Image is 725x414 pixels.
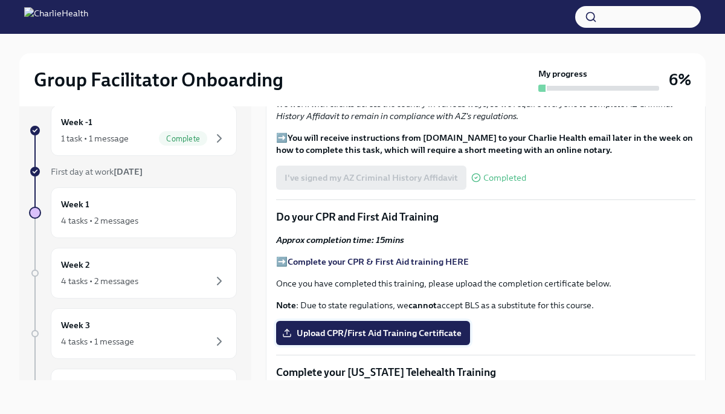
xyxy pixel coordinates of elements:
[276,300,296,311] strong: Note
[29,248,237,299] a: Week 24 tasks • 2 messages
[34,68,283,92] h2: Group Facilitator Onboarding
[61,335,134,348] div: 4 tasks • 1 message
[61,132,129,144] div: 1 task • 1 message
[61,319,90,332] h6: Week 3
[159,134,207,143] span: Complete
[483,173,526,183] span: Completed
[276,256,695,268] p: ➡️
[669,69,691,91] h3: 6%
[51,166,143,177] span: First day at work
[61,258,90,271] h6: Week 2
[61,198,89,211] h6: Week 1
[24,7,88,27] img: CharlieHealth
[288,256,469,267] a: Complete your CPR & First Aid training HERE
[61,115,92,129] h6: Week -1
[114,166,143,177] strong: [DATE]
[538,68,587,80] strong: My progress
[276,132,693,155] strong: You will receive instructions from [DOMAIN_NAME] to your Charlie Health email later in the week o...
[276,321,470,345] label: Upload CPR/First Aid Training Certificate
[276,234,404,245] strong: Approx completion time: 15mins
[29,105,237,156] a: Week -11 task • 1 messageComplete
[285,327,462,339] span: Upload CPR/First Aid Training Certificate
[61,379,91,392] h6: Week 4
[29,308,237,359] a: Week 34 tasks • 1 message
[61,275,138,287] div: 4 tasks • 2 messages
[29,187,237,238] a: Week 14 tasks • 2 messages
[276,299,695,311] p: : Due to state regulations, we accept BLS as a substitute for this course.
[276,210,695,224] p: Do your CPR and First Aid Training
[276,365,695,380] p: Complete your [US_STATE] Telehealth Training
[276,99,673,121] em: We work with clients across the country in various ways, so we require everyone to complete AZ Cr...
[276,277,695,289] p: Once you have completed this training, please upload the completion certificate below.
[29,166,237,178] a: First day at work[DATE]
[61,215,138,227] div: 4 tasks • 2 messages
[408,300,437,311] strong: cannot
[276,132,695,156] p: ➡️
